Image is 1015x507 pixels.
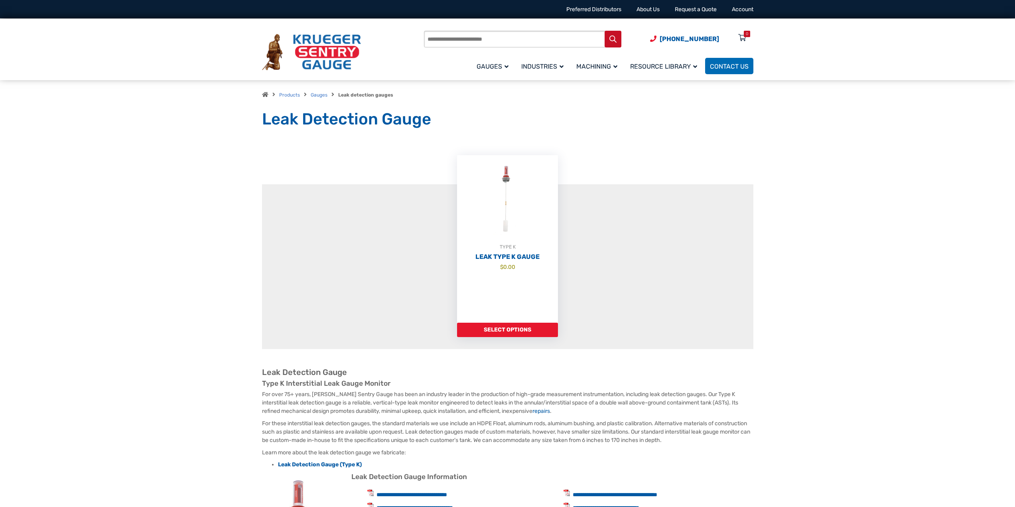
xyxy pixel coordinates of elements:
[278,461,362,468] a: Leak Detection Gauge (Type K)
[279,92,300,98] a: Products
[262,367,753,377] h2: Leak Detection Gauge
[262,419,753,444] p: For these interstitial leak detection gauges, the standard materials we use include an HDPE Float...
[262,34,361,71] img: Krueger Sentry Gauge
[705,58,753,74] a: Contact Us
[675,6,717,13] a: Request a Quote
[572,57,625,75] a: Machining
[457,243,558,251] div: TYPE K
[566,6,621,13] a: Preferred Distributors
[576,63,617,70] span: Machining
[262,448,753,457] p: Learn more about the leak detection gauge we fabricate:
[746,31,748,37] div: 0
[262,109,753,129] h1: Leak Detection Gauge
[457,155,558,243] img: Leak Detection Gauge
[262,473,753,481] h3: Leak Detection Gauge Information
[500,264,515,270] bdi: 0.00
[262,379,753,388] h3: Type K Interstitial Leak Gauge Monitor
[457,323,558,337] a: Add to cart: “Leak Type K Gauge”
[710,63,749,70] span: Contact Us
[457,253,558,261] h2: Leak Type K Gauge
[338,92,393,98] strong: Leak detection gauges
[637,6,660,13] a: About Us
[311,92,327,98] a: Gauges
[472,57,516,75] a: Gauges
[625,57,705,75] a: Resource Library
[630,63,697,70] span: Resource Library
[477,63,508,70] span: Gauges
[532,408,550,414] a: repairs
[262,390,753,415] p: For over 75+ years, [PERSON_NAME] Sentry Gauge has been an industry leader in the production of h...
[457,155,558,323] a: TYPE KLeak Type K Gauge $0.00
[500,264,503,270] span: $
[516,57,572,75] a: Industries
[521,63,564,70] span: Industries
[660,35,719,43] span: [PHONE_NUMBER]
[650,34,719,44] a: Phone Number (920) 434-8860
[732,6,753,13] a: Account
